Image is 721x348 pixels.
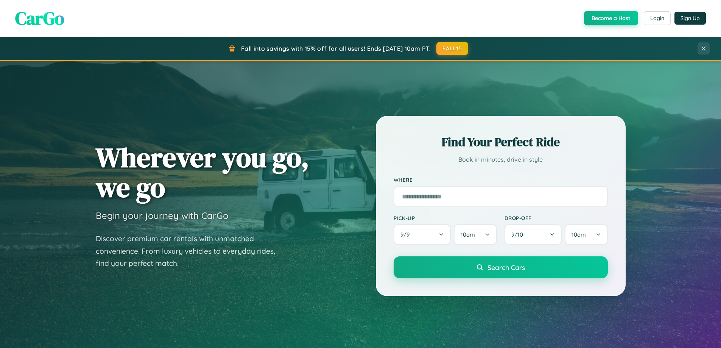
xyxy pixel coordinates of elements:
[394,176,608,183] label: Where
[505,224,562,245] button: 9/10
[584,11,638,25] button: Become a Host
[454,224,497,245] button: 10am
[436,42,468,55] button: FALL15
[400,231,413,238] span: 9 / 9
[644,11,671,25] button: Login
[96,142,309,202] h1: Wherever you go, we go
[394,224,451,245] button: 9/9
[96,233,285,270] p: Discover premium car rentals with unmatched convenience. From luxury vehicles to everyday rides, ...
[565,224,607,245] button: 10am
[572,231,586,238] span: 10am
[394,256,608,278] button: Search Cars
[241,45,431,52] span: Fall into savings with 15% off for all users! Ends [DATE] 10am PT.
[394,134,608,150] h2: Find Your Perfect Ride
[96,210,229,221] h3: Begin your journey with CarGo
[674,12,706,25] button: Sign Up
[487,263,525,272] span: Search Cars
[394,154,608,165] p: Book in minutes, drive in style
[394,215,497,221] label: Pick-up
[511,231,527,238] span: 9 / 10
[505,215,608,221] label: Drop-off
[461,231,475,238] span: 10am
[15,6,64,31] span: CarGo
